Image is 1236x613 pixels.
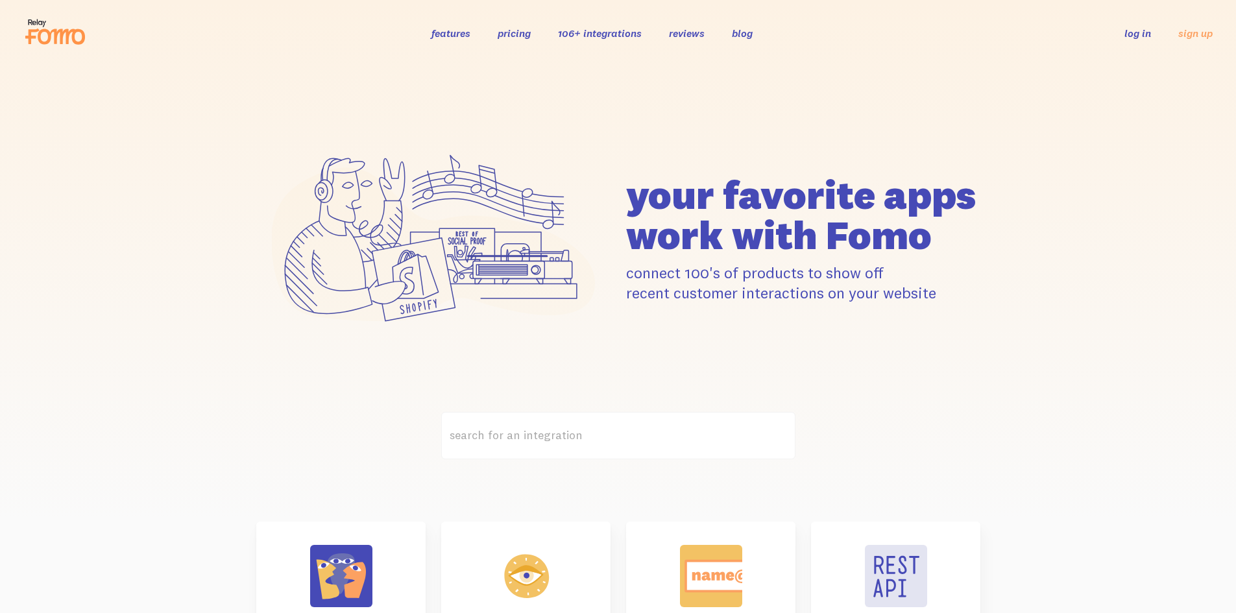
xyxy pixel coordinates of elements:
[626,263,980,303] p: connect 100's of products to show off recent customer interactions on your website
[1178,27,1213,40] a: sign up
[1124,27,1151,40] a: log in
[669,27,705,40] a: reviews
[441,412,795,459] label: search for an integration
[431,27,470,40] a: features
[732,27,753,40] a: blog
[558,27,642,40] a: 106+ integrations
[626,174,980,255] h1: your favorite apps work with Fomo
[498,27,531,40] a: pricing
